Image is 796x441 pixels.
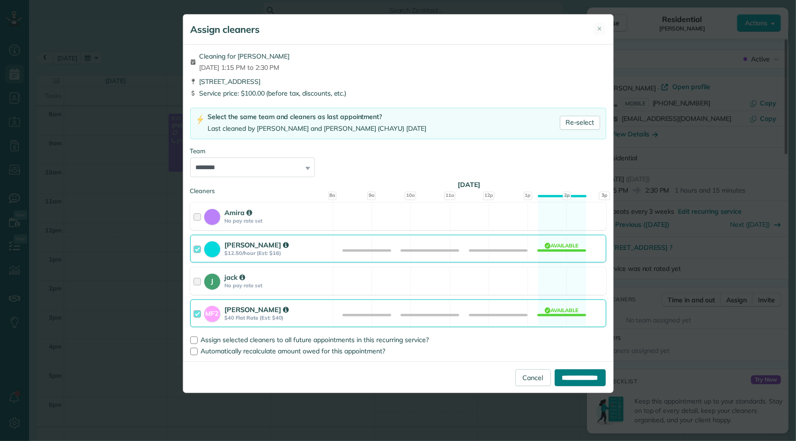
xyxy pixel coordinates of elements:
[208,124,427,134] div: Last cleaned by [PERSON_NAME] and [PERSON_NAME] (CHAYU) [DATE]
[225,250,330,256] strong: $12.50/hour (Est: $16)
[225,273,245,282] strong: jack
[225,282,330,289] strong: No pay rate set
[196,115,204,125] img: lightning-bolt-icon-94e5364df696ac2de96d3a42b8a9ff6ba979493684c50e6bbbcda72601fa0d29.png
[225,208,253,217] strong: Amira
[190,147,606,156] div: Team
[191,23,260,36] h5: Assign cleaners
[204,274,220,286] strong: J
[225,314,330,321] strong: $40 Flat Rate (Est: $40)
[225,217,330,224] strong: No pay rate set
[597,24,603,33] span: ✕
[190,77,606,86] div: [STREET_ADDRESS]
[560,116,600,130] a: Re-select
[200,63,290,72] span: [DATE] 1:15 PM to 2:30 PM
[201,347,386,355] span: Automatically recalculate amount owed for this appointment?
[225,240,289,249] strong: [PERSON_NAME]
[190,187,606,189] div: Cleaners
[190,89,606,98] div: Service price: $100.00 (before tax, discounts, etc.)
[515,369,551,386] a: Cancel
[200,52,290,61] span: Cleaning for [PERSON_NAME]
[201,336,429,344] span: Assign selected cleaners to all future appointments in this recurring service?
[204,306,220,319] strong: MF2
[208,112,427,122] div: Select the same team and cleaners as last appointment?
[225,305,289,314] strong: [PERSON_NAME]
